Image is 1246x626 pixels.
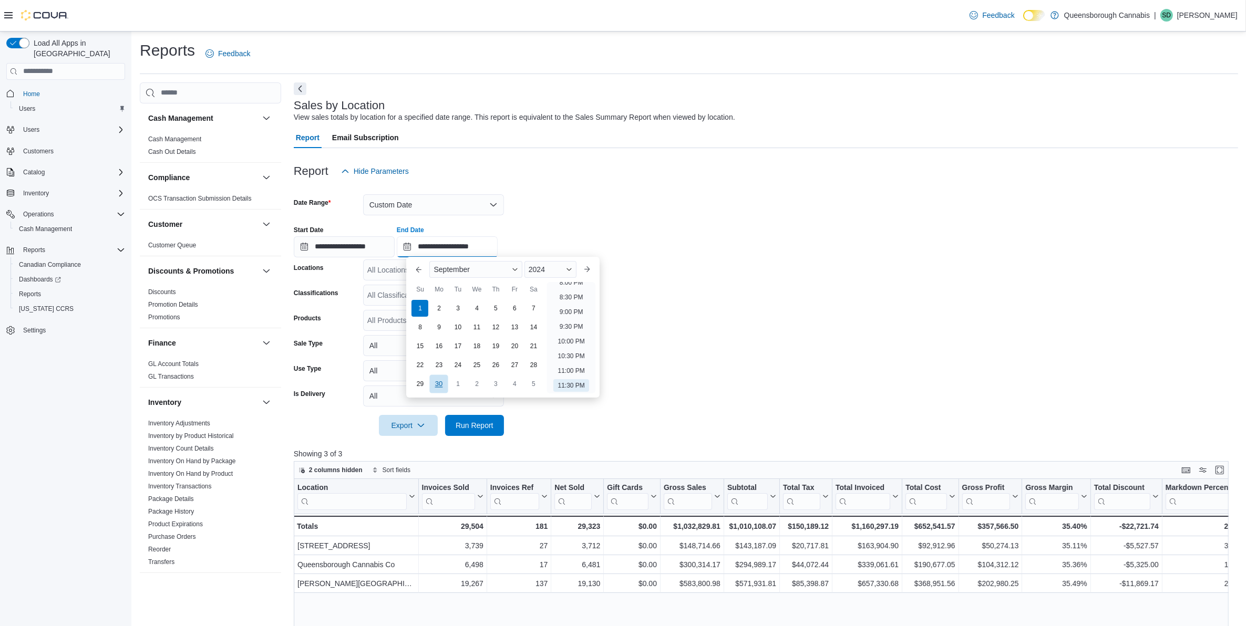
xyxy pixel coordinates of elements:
div: day-15 [411,338,428,354]
button: Markdown Percent [1166,483,1245,509]
span: Inventory Adjustments [148,419,210,427]
span: Canadian Compliance [19,260,81,269]
div: day-1 [449,375,466,392]
div: $1,160,297.19 [836,520,899,533]
div: Gross Sales [664,483,712,509]
a: Feedback [965,5,1018,26]
div: Gift Cards [607,483,648,493]
div: Mo [430,281,447,298]
div: $1,032,829.81 [664,520,720,533]
div: day-28 [525,357,542,373]
div: $20,717.81 [783,539,829,552]
h3: Cash Management [148,113,213,123]
div: $148,714.66 [664,539,720,552]
button: Enter fullscreen [1213,464,1226,476]
button: Total Cost [905,483,955,509]
span: Home [23,90,40,98]
div: $1,010,108.07 [727,520,776,533]
span: 2024 [529,265,545,274]
a: Package History [148,508,194,515]
div: day-20 [506,338,523,354]
input: Press the down key to enter a popover containing a calendar. Press the escape key to close the po... [397,236,498,257]
button: Total Discount [1094,483,1158,509]
span: Cash Management [15,223,125,235]
button: Customers [2,143,129,159]
div: $357,566.50 [962,520,1018,533]
span: Inventory [19,187,125,200]
span: Export [385,415,431,436]
button: [US_STATE] CCRS [11,301,129,316]
li: 11:30 PM [553,379,589,392]
a: Package Details [148,495,194,503]
ul: Time [547,282,595,393]
button: Canadian Compliance [11,257,129,272]
button: Gross Sales [664,483,720,509]
div: $50,274.13 [962,539,1018,552]
div: Invoices Sold [421,483,475,509]
div: Gross Sales [664,483,712,493]
button: Inventory [19,187,53,200]
li: 11:00 PM [553,364,589,377]
span: Product Expirations [148,520,203,528]
div: 29,504 [421,520,483,533]
span: Settings [19,324,125,337]
span: SD [1162,9,1171,22]
a: Canadian Compliance [15,258,85,271]
span: Users [23,126,39,134]
div: 3.72% [1166,539,1245,552]
a: GL Account Totals [148,360,199,368]
button: Cash Management [148,113,258,123]
button: Users [11,101,129,116]
div: Total Invoiced [836,483,890,509]
div: day-2 [430,300,447,317]
button: All [363,335,504,356]
div: Th [487,281,504,298]
p: | [1154,9,1156,22]
span: Discounts [148,288,176,296]
button: Reports [11,287,129,301]
button: Net Sold [554,483,600,509]
div: day-5 [525,375,542,392]
label: Sale Type [294,339,323,348]
h3: Compliance [148,172,190,183]
div: Invoices Ref [490,483,539,493]
div: day-29 [411,375,428,392]
div: Fr [506,281,523,298]
span: Dashboards [15,273,125,286]
span: Email Subscription [332,127,399,148]
div: Gross Profit [962,483,1010,509]
div: 35.11% [1025,539,1087,552]
div: Total Discount [1094,483,1150,509]
button: Sort fields [368,464,415,476]
div: day-25 [468,357,485,373]
span: Feedback [218,48,250,59]
div: day-19 [487,338,504,354]
button: Compliance [148,172,258,183]
div: 29,323 [554,520,600,533]
button: Cash Management [260,112,273,124]
button: Discounts & Promotions [148,266,258,276]
div: Discounts & Promotions [140,286,281,328]
div: day-8 [411,319,428,336]
span: Customers [19,144,125,158]
button: Total Tax [783,483,829,509]
div: day-1 [411,300,428,317]
button: Compliance [260,171,273,184]
button: Inventory [2,186,129,201]
span: Promotion Details [148,300,198,309]
div: day-24 [449,357,466,373]
span: September [434,265,469,274]
div: day-13 [506,319,523,336]
span: Load All Apps in [GEOGRAPHIC_DATA] [29,38,125,59]
div: day-26 [487,357,504,373]
div: Total Tax [783,483,820,493]
button: Subtotal [727,483,776,509]
div: September, 2024 [410,299,543,393]
label: Classifications [294,289,338,297]
div: Su [411,281,428,298]
a: Dashboards [15,273,65,286]
div: Invoices Ref [490,483,539,509]
span: Catalog [19,166,125,179]
div: Tu [449,281,466,298]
